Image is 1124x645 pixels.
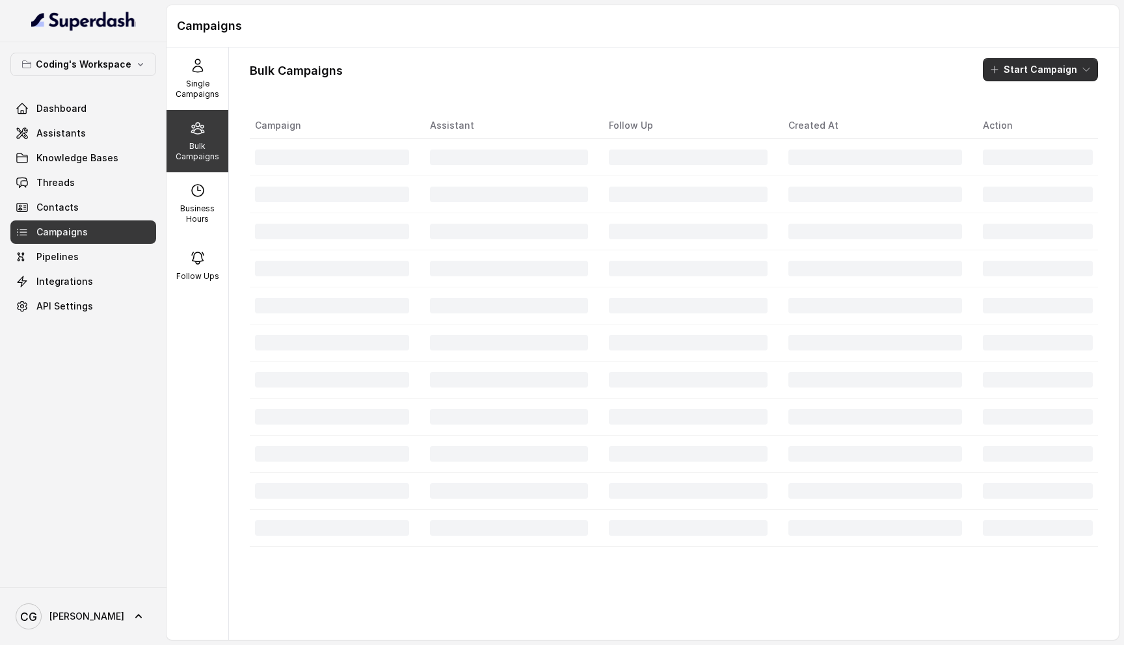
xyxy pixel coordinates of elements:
a: Dashboard [10,97,156,120]
th: Follow Up [598,112,777,139]
a: API Settings [10,295,156,318]
th: Campaign [250,112,420,139]
a: Assistants [10,122,156,145]
a: Campaigns [10,220,156,244]
span: Contacts [36,201,79,214]
h1: Campaigns [177,16,1108,36]
a: Knowledge Bases [10,146,156,170]
p: Coding's Workspace [36,57,131,72]
span: Pipelines [36,250,79,263]
h1: Bulk Campaigns [250,60,343,81]
th: Action [972,112,1098,139]
a: Contacts [10,196,156,219]
span: API Settings [36,300,93,313]
a: [PERSON_NAME] [10,598,156,635]
th: Assistant [420,112,598,139]
span: Assistants [36,127,86,140]
a: Threads [10,171,156,194]
span: Campaigns [36,226,88,239]
span: Threads [36,176,75,189]
a: Pipelines [10,245,156,269]
p: Single Campaigns [172,79,223,99]
span: Integrations [36,275,93,288]
img: light.svg [31,10,136,31]
button: Start Campaign [983,58,1098,81]
a: Integrations [10,270,156,293]
text: CG [20,610,37,624]
span: Knowledge Bases [36,151,118,165]
button: Coding's Workspace [10,53,156,76]
span: Dashboard [36,102,87,115]
p: Follow Ups [176,271,219,282]
p: Bulk Campaigns [172,141,223,162]
span: [PERSON_NAME] [49,610,124,623]
p: Business Hours [172,204,223,224]
th: Created At [778,112,973,139]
